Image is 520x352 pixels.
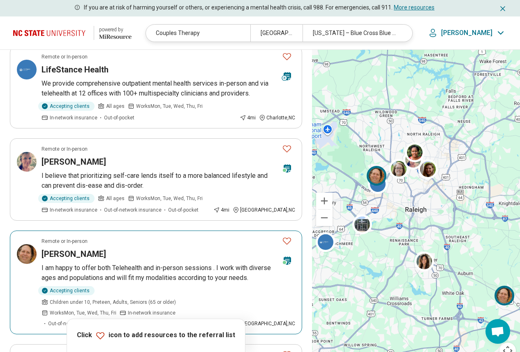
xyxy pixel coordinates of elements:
div: Accepting clients [38,286,95,295]
h3: LifeStance Health [42,64,109,75]
div: Accepting clients [38,102,95,111]
p: Click icon to add resources to the referral list [77,331,235,340]
p: We provide comprehensive outpatient mental health services in-person and via telehealth at 12 off... [42,79,295,98]
div: [GEOGRAPHIC_DATA] , NC [233,206,295,214]
h3: [PERSON_NAME] [42,248,106,260]
button: Favorite [279,233,295,249]
div: [GEOGRAPHIC_DATA] , NC [233,320,295,327]
p: If you are at risk of harming yourself or others, or experiencing a mental health crisis, call 98... [84,3,434,12]
button: Favorite [279,48,295,65]
span: All ages [106,103,125,110]
div: Open chat [485,319,510,344]
span: In-network insurance [50,206,97,214]
span: Out-of-pocket [168,206,199,214]
span: Children under 10, Preteen, Adults, Seniors (65 or older) [50,298,176,306]
span: Works Mon, Tue, Wed, Thu, Fri [136,195,203,202]
div: powered by [99,26,132,33]
span: Works Mon, Tue, Wed, Thu, Fri [136,103,203,110]
div: Charlotte , NC [259,114,295,121]
span: Out-of-pocket [104,114,134,121]
span: In-network insurance [128,309,176,317]
img: North Carolina State University [13,23,89,43]
div: 4 mi [213,206,229,214]
span: All ages [106,195,125,202]
span: In-network insurance [50,114,97,121]
p: Remote or In-person [42,53,88,61]
div: 4 mi [240,114,256,121]
a: North Carolina State University powered by [13,23,132,43]
p: Remote or In-person [42,145,88,153]
button: Zoom out [316,210,333,226]
p: I believe that prioritizing self-care lends itself to a more balanced lifestyle and can prevent d... [42,171,295,191]
div: [US_STATE] – Blue Cross Blue Shield [303,25,407,42]
p: I am happy to offer both Telehealth and in-person sessions . I work with diverse ages and populat... [42,263,295,283]
h3: [PERSON_NAME] [42,156,106,168]
span: Out-of-network insurance [104,206,162,214]
p: Remote or In-person [42,238,88,245]
div: [GEOGRAPHIC_DATA], [GEOGRAPHIC_DATA] [250,25,303,42]
div: Accepting clients [38,194,95,203]
span: Works Mon, Tue, Wed, Thu, Fri [50,309,116,317]
button: Favorite [279,140,295,157]
span: Out-of-network insurance [48,320,106,327]
p: [PERSON_NAME] [441,29,492,37]
button: Dismiss [499,3,507,13]
a: More resources [394,4,434,11]
button: Zoom in [316,193,333,209]
div: Couples Therapy [146,25,250,42]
